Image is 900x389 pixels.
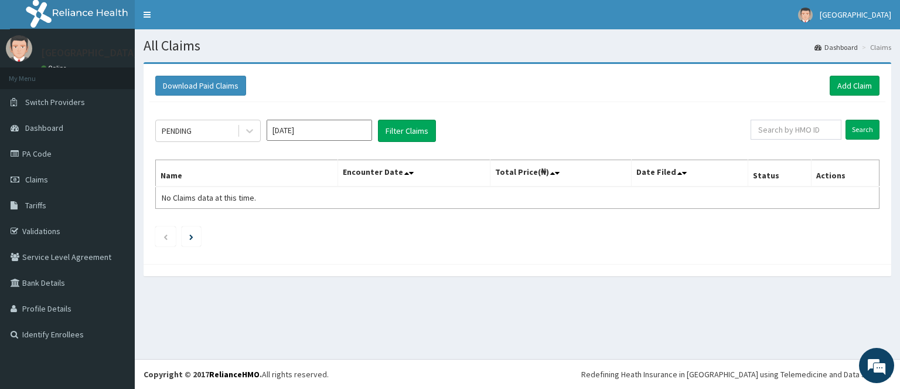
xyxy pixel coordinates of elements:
button: Download Paid Claims [155,76,246,96]
img: User Image [6,35,32,62]
h1: All Claims [144,38,891,53]
span: Switch Providers [25,97,85,107]
div: Redefining Heath Insurance in [GEOGRAPHIC_DATA] using Telemedicine and Data Science! [581,368,891,380]
th: Date Filed [632,160,748,187]
img: User Image [798,8,813,22]
a: Add Claim [830,76,879,96]
span: Dashboard [25,123,63,133]
p: [GEOGRAPHIC_DATA] [41,48,138,58]
th: Total Price(₦) [490,160,632,187]
input: Search [846,120,879,140]
a: Previous page [163,231,168,242]
a: Dashboard [814,42,858,52]
li: Claims [859,42,891,52]
th: Actions [811,160,879,187]
span: Claims [25,174,48,185]
th: Name [156,160,338,187]
span: Tariffs [25,200,46,211]
button: Filter Claims [378,120,436,142]
input: Select Month and Year [267,120,372,141]
th: Encounter Date [338,160,490,187]
span: [GEOGRAPHIC_DATA] [820,9,891,20]
div: PENDING [162,125,192,137]
a: Next page [189,231,193,242]
a: Online [41,64,69,72]
a: RelianceHMO [209,369,260,380]
th: Status [748,160,811,187]
strong: Copyright © 2017 . [144,369,262,380]
footer: All rights reserved. [135,359,900,389]
input: Search by HMO ID [751,120,841,140]
span: No Claims data at this time. [162,192,256,203]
